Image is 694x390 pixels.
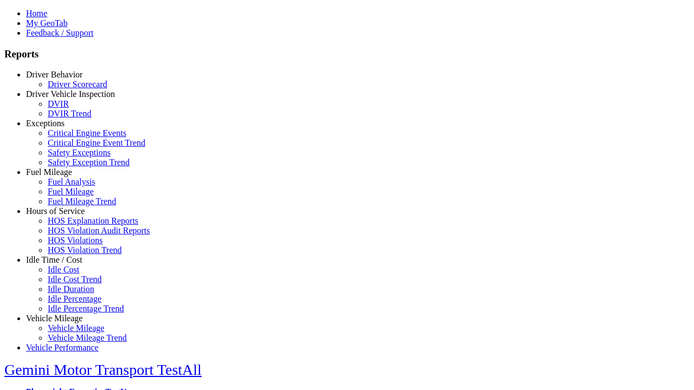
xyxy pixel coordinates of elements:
[48,275,102,284] a: Idle Cost Trend
[48,236,102,245] a: HOS Violations
[48,158,130,167] a: Safety Exception Trend
[48,304,124,313] a: Idle Percentage Trend
[48,323,104,333] a: Vehicle Mileage
[26,206,85,216] a: Hours of Service
[26,167,72,177] a: Fuel Mileage
[26,119,65,128] a: Exceptions
[48,333,127,342] a: Vehicle Mileage Trend
[4,361,202,378] a: Gemini Motor Transport TestAll
[48,138,145,147] a: Critical Engine Event Trend
[48,128,126,138] a: Critical Engine Events
[48,187,94,196] a: Fuel Mileage
[26,18,68,28] a: My GeoTab
[48,284,94,294] a: Idle Duration
[26,255,82,264] a: Idle Time / Cost
[48,294,101,303] a: Idle Percentage
[48,109,91,118] a: DVIR Trend
[26,28,93,37] a: Feedback / Support
[48,216,138,225] a: HOS Explanation Reports
[48,197,116,206] a: Fuel Mileage Trend
[26,9,47,18] a: Home
[48,245,122,255] a: HOS Violation Trend
[26,70,82,79] a: Driver Behavior
[48,265,79,274] a: Idle Cost
[26,314,82,323] a: Vehicle Mileage
[48,99,69,108] a: DVIR
[26,343,99,352] a: Vehicle Performance
[26,89,115,99] a: Driver Vehicle Inspection
[48,177,95,186] a: Fuel Analysis
[48,226,150,235] a: HOS Violation Audit Reports
[48,80,107,89] a: Driver Scorecard
[48,148,111,157] a: Safety Exceptions
[4,48,690,60] h3: Reports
